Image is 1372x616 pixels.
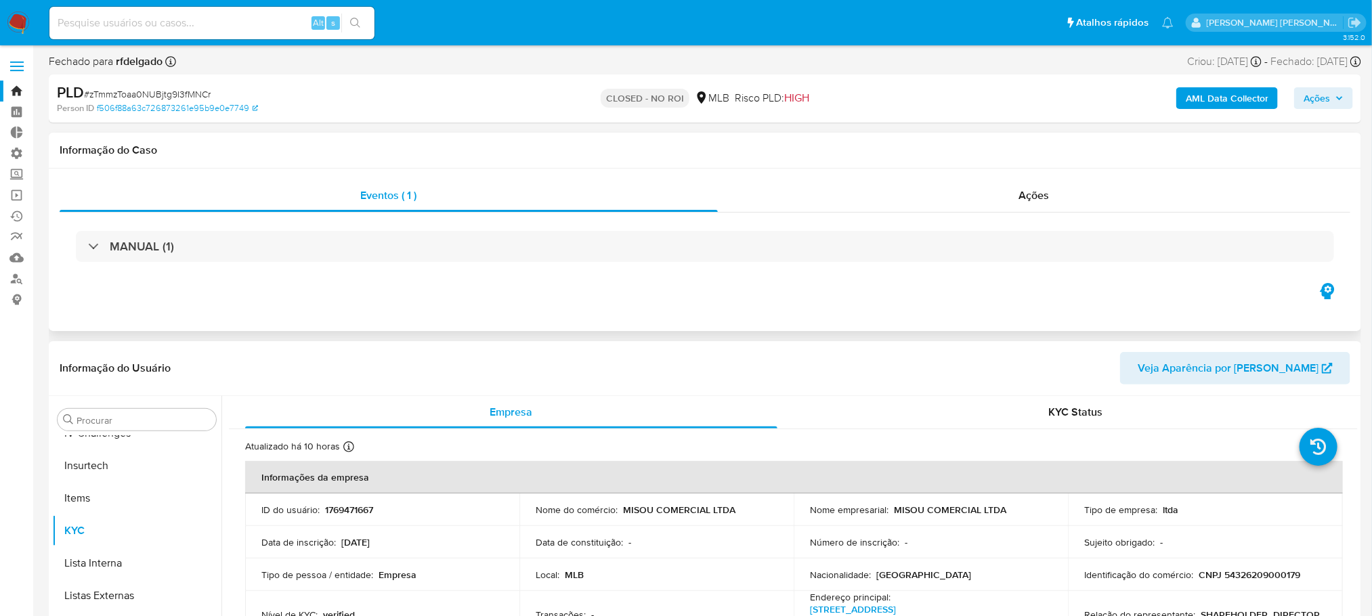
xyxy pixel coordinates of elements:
[1160,536,1163,548] p: -
[1162,17,1174,28] a: Notificações
[536,569,559,581] p: Local :
[325,504,373,516] p: 1769471667
[601,89,689,108] p: CLOSED - NO ROI
[490,404,532,420] span: Empresa
[57,81,84,103] b: PLD
[52,482,221,514] button: Items
[60,144,1350,157] h1: Informação do Caso
[52,514,221,547] button: KYC
[1187,54,1262,69] div: Criou: [DATE]
[735,91,809,106] span: Risco PLD:
[110,239,174,254] h3: MANUAL (1)
[60,361,171,375] h1: Informação do Usuário
[536,504,618,516] p: Nome do comércio :
[57,102,94,114] b: Person ID
[810,536,899,548] p: Número de inscrição :
[361,188,417,203] span: Eventos ( 1 )
[52,579,221,612] button: Listas Externas
[1084,504,1157,516] p: Tipo de empresa :
[810,591,891,603] p: Endereço principal :
[1176,87,1278,109] button: AML Data Collector
[313,16,324,29] span: Alt
[1084,569,1193,581] p: Identificação do comércio :
[1120,352,1350,384] button: Veja Aparência por [PERSON_NAME]
[1048,404,1102,420] span: KYC Status
[1019,188,1050,203] span: Ações
[810,504,888,516] p: Nome empresarial :
[565,569,584,581] p: MLB
[341,14,369,32] button: search-icon
[331,16,335,29] span: s
[52,547,221,579] button: Lista Interna
[77,414,211,426] input: Procurar
[810,569,871,581] p: Nacionalidade :
[1348,16,1362,30] a: Sair
[52,449,221,482] button: Insurtech
[1294,87,1353,109] button: Ações
[876,569,971,581] p: [GEOGRAPHIC_DATA]
[76,231,1334,262] div: MANUAL (1)
[1163,504,1178,516] p: ltda
[628,536,631,548] p: -
[623,504,735,516] p: MISOU COMERCIAL LTDA
[1207,16,1344,29] p: sergina.neta@mercadolivre.com
[1186,87,1268,109] b: AML Data Collector
[810,602,896,616] a: [STREET_ADDRESS]
[261,504,320,516] p: ID do usuário :
[341,536,370,548] p: [DATE]
[84,87,211,101] span: # zTmmzToaa0NUBjtg9I3fMNCr
[894,504,1006,516] p: MISOU COMERCIAL LTDA
[245,461,1343,493] th: Informações da empresa
[784,90,809,106] span: HIGH
[261,536,336,548] p: Data de inscrição :
[695,91,729,106] div: MLB
[1304,87,1330,109] span: Ações
[97,102,258,114] a: f506f88a63c726873261e95b9e0e7749
[1076,16,1149,30] span: Atalhos rápidos
[1264,54,1268,69] span: -
[63,414,74,425] button: Procurar
[1084,536,1155,548] p: Sujeito obrigado :
[1270,54,1361,69] div: Fechado: [DATE]
[113,53,163,69] b: rfdelgado
[905,536,907,548] p: -
[1199,569,1300,581] p: CNPJ 54326209000179
[379,569,416,581] p: Empresa
[536,536,623,548] p: Data de constituição :
[1138,352,1319,384] span: Veja Aparência por [PERSON_NAME]
[49,54,163,69] span: Fechado para
[245,440,340,453] p: Atualizado há 10 horas
[49,14,374,32] input: Pesquise usuários ou casos...
[261,569,373,581] p: Tipo de pessoa / entidade :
